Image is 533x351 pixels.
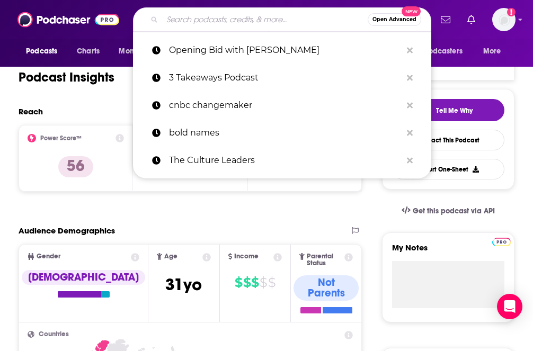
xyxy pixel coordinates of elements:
[162,11,368,28] input: Search podcasts, credits, & more...
[402,6,421,16] span: New
[235,274,242,291] span: $
[243,274,251,291] span: $
[169,37,402,64] p: Opening Bid with Brian Sozzi
[133,119,431,147] a: bold names
[260,274,267,291] span: $
[19,69,114,85] h1: Podcast Insights
[26,44,57,59] span: Podcasts
[70,41,106,61] a: Charts
[392,242,504,261] label: My Notes
[165,274,202,295] span: 31 yo
[392,99,504,121] button: tell me why sparkleTell Me Why
[58,156,93,177] p: 56
[492,8,516,31] img: User Profile
[169,119,402,147] p: bold names
[492,8,516,31] button: Show profile menu
[37,253,60,260] span: Gender
[133,92,431,119] a: cnbc changemaker
[492,8,516,31] span: Logged in as gabriellaippaso
[19,41,71,61] button: open menu
[412,44,463,59] span: For Podcasters
[133,147,431,174] a: The Culture Leaders
[22,270,145,285] div: [DEMOGRAPHIC_DATA]
[133,64,431,92] a: 3 Takeaways Podcast
[413,206,495,215] span: Get this podcast via API
[294,275,359,301] div: Not Parents
[251,274,259,291] span: $
[393,198,503,224] a: Get this podcast via API
[169,64,402,92] p: 3 Takeaways Podcast
[476,41,514,61] button: open menu
[119,44,156,59] span: Monitoring
[111,41,170,61] button: open menu
[169,92,402,119] p: cnbc changemaker
[392,159,504,179] button: Export One-Sheet
[437,11,455,29] a: Show notifications dropdown
[17,10,119,30] img: Podchaser - Follow, Share and Rate Podcasts
[483,44,501,59] span: More
[368,13,421,26] button: Open AdvancedNew
[164,253,177,260] span: Age
[39,331,69,338] span: Countries
[372,17,416,22] span: Open Advanced
[405,41,478,61] button: open menu
[392,130,504,150] a: Contact This Podcast
[19,106,43,116] h2: Reach
[436,106,473,115] span: Tell Me Why
[497,294,522,319] div: Open Intercom Messenger
[77,44,100,59] span: Charts
[169,147,402,174] p: The Culture Leaders
[492,238,511,246] img: Podchaser Pro
[268,274,276,291] span: $
[19,226,115,236] h2: Audience Demographics
[307,253,343,267] span: Parental Status
[234,253,259,260] span: Income
[492,236,511,246] a: Pro website
[463,11,479,29] a: Show notifications dropdown
[40,134,82,142] h2: Power Score™
[133,7,431,32] div: Search podcasts, credits, & more...
[133,37,431,64] a: Opening Bid with [PERSON_NAME]
[507,8,516,16] svg: Add a profile image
